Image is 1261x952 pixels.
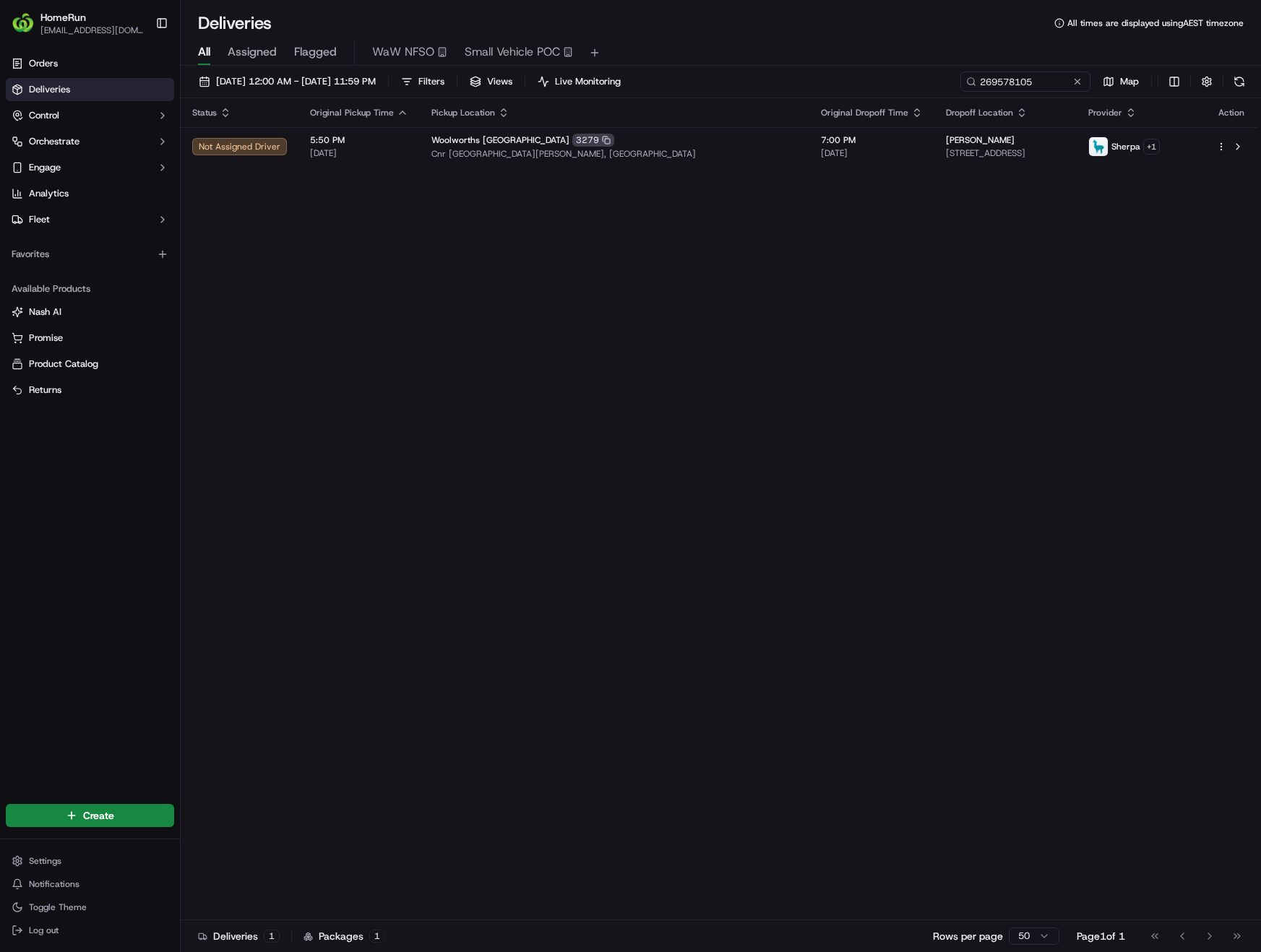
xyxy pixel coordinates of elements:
span: Orchestrate [29,135,79,148]
button: +1 [1143,139,1160,155]
div: Action [1216,107,1247,118]
span: Original Pickup Time [310,107,394,118]
span: All times are displayed using AEST timezone [1067,17,1244,29]
span: Settings [29,855,61,867]
button: Notifications [6,874,174,894]
div: Page 1 of 1 [1077,929,1125,943]
a: Deliveries [6,78,174,101]
button: Create [6,804,174,827]
span: Nash AI [29,306,61,319]
button: Toggle Theme [6,897,174,917]
button: Refresh [1229,72,1249,92]
h1: Deliveries [198,12,272,35]
span: 7:00 PM [821,134,923,146]
span: Original Dropoff Time [821,107,908,118]
button: HomeRunHomeRun[EMAIL_ADDRESS][DOMAIN_NAME] [6,6,150,40]
span: All [198,43,210,61]
span: Deliveries [29,83,70,96]
span: Fleet [29,213,50,226]
span: Filters [418,75,444,88]
span: Returns [29,384,61,397]
span: Log out [29,925,59,936]
button: Orchestrate [6,130,174,153]
span: Map [1120,75,1139,88]
button: Live Monitoring [531,72,627,92]
span: [DATE] [821,147,923,159]
span: [STREET_ADDRESS] [946,147,1064,159]
button: Promise [6,326,174,350]
span: Toggle Theme [29,901,87,913]
span: Control [29,109,59,122]
button: [DATE] 12:00 AM - [DATE] 11:59 PM [192,72,382,92]
span: Dropoff Location [946,107,1013,118]
span: Sherpa [1111,141,1140,152]
span: Pickup Location [431,107,495,118]
div: Available Products [6,277,174,300]
button: Control [6,104,174,127]
a: Returns [12,384,168,397]
button: Settings [6,851,174,871]
input: Type to search [960,72,1090,92]
div: Packages [304,929,385,943]
span: WaW NFSO [372,43,434,61]
button: Nash AI [6,300,174,324]
a: Product Catalog [12,358,168,371]
span: Notifications [29,878,79,890]
a: Analytics [6,182,174,205]
span: Woolworths [GEOGRAPHIC_DATA] [431,134,569,146]
button: Views [463,72,519,92]
span: Cnr [GEOGRAPHIC_DATA][PERSON_NAME], [GEOGRAPHIC_DATA] [431,148,798,160]
button: HomeRun [40,10,86,25]
a: Orders [6,52,174,75]
div: 1 [264,930,280,943]
button: Log out [6,920,174,940]
span: Engage [29,161,61,174]
span: Create [83,808,114,823]
p: Rows per page [933,929,1003,943]
a: Promise [12,332,168,345]
span: [DATE] 12:00 AM - [DATE] 11:59 PM [216,75,376,88]
span: Assigned [228,43,277,61]
div: 3279 [572,134,614,147]
span: [PERSON_NAME] [946,134,1015,146]
div: Favorites [6,243,174,266]
span: Promise [29,332,63,345]
button: Product Catalog [6,352,174,376]
button: Returns [6,378,174,402]
button: Map [1096,72,1145,92]
button: [EMAIL_ADDRESS][DOMAIN_NAME] [40,25,144,36]
button: Filters [395,72,451,92]
span: [DATE] [310,147,408,159]
span: Small Vehicle POC [465,43,560,61]
button: Engage [6,156,174,179]
button: Fleet [6,208,174,231]
img: HomeRun [12,12,35,35]
span: Live Monitoring [555,75,621,88]
span: Product Catalog [29,358,98,371]
span: Provider [1088,107,1122,118]
span: Flagged [294,43,337,61]
span: Analytics [29,187,69,200]
div: Deliveries [198,929,280,943]
span: 5:50 PM [310,134,408,146]
img: sherpa_logo.png [1089,137,1108,156]
span: Status [192,107,217,118]
a: Nash AI [12,306,168,319]
span: Views [487,75,512,88]
div: 1 [369,930,385,943]
span: Orders [29,57,58,70]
